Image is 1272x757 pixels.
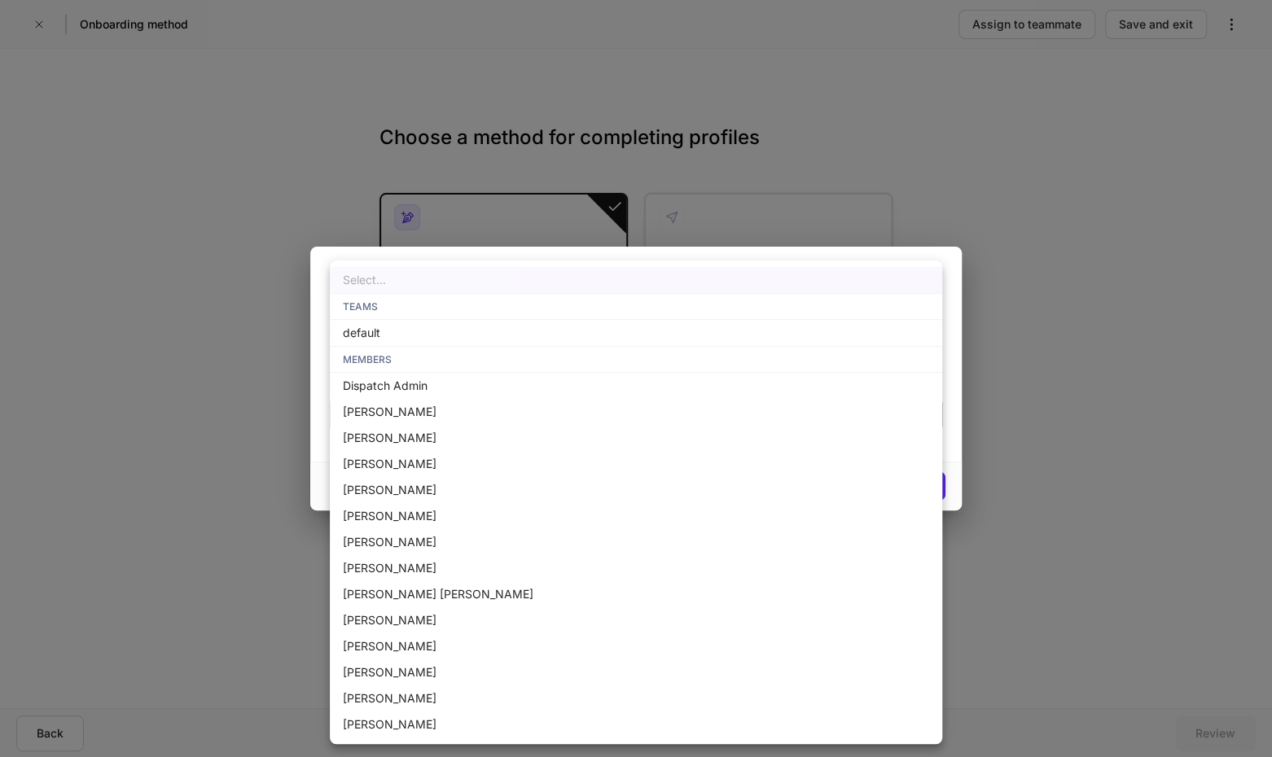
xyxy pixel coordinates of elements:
[330,659,942,685] li: [PERSON_NAME]
[330,685,942,711] li: [PERSON_NAME]
[330,633,942,659] li: [PERSON_NAME]
[330,503,942,529] li: [PERSON_NAME]
[330,581,942,607] li: [PERSON_NAME] [PERSON_NAME]
[330,477,942,503] li: [PERSON_NAME]
[330,711,942,737] li: [PERSON_NAME]
[330,555,942,581] li: [PERSON_NAME]
[330,529,942,555] li: [PERSON_NAME]
[330,607,942,633] li: [PERSON_NAME]
[330,320,942,346] li: default
[330,451,942,477] li: [PERSON_NAME]
[330,425,942,451] li: [PERSON_NAME]
[330,399,942,425] li: [PERSON_NAME]
[330,373,942,399] li: Dispatch Admin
